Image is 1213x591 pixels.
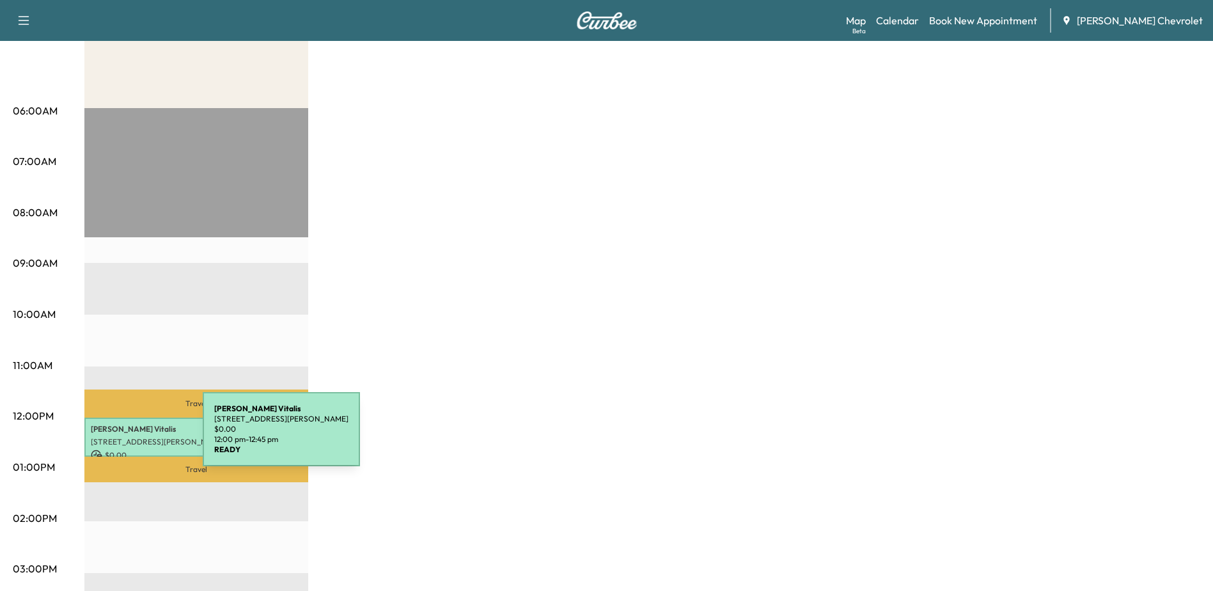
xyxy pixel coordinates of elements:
[214,445,240,454] b: READY
[852,26,866,36] div: Beta
[84,390,308,418] p: Travel
[846,13,866,28] a: MapBeta
[91,450,302,461] p: $ 0.00
[214,404,301,413] b: [PERSON_NAME] Vitalis
[13,255,58,271] p: 09:00AM
[214,414,348,424] p: [STREET_ADDRESS][PERSON_NAME]
[13,459,55,475] p: 01:00PM
[13,154,56,169] p: 07:00AM
[576,12,638,29] img: Curbee Logo
[929,13,1037,28] a: Book New Appointment
[84,457,308,482] p: Travel
[91,424,302,434] p: [PERSON_NAME] Vitalis
[13,510,57,526] p: 02:00PM
[214,424,348,434] p: $ 0.00
[1077,13,1203,28] span: [PERSON_NAME] Chevrolet
[876,13,919,28] a: Calendar
[13,561,57,576] p: 03:00PM
[91,437,302,447] p: [STREET_ADDRESS][PERSON_NAME]
[214,434,348,445] p: 12:00 pm - 12:45 pm
[13,408,54,423] p: 12:00PM
[13,103,58,118] p: 06:00AM
[13,306,56,322] p: 10:00AM
[13,358,52,373] p: 11:00AM
[13,205,58,220] p: 08:00AM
